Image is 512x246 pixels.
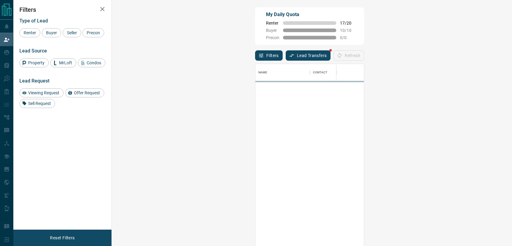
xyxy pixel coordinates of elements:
[65,30,79,35] span: Seller
[44,30,59,35] span: Buyer
[19,78,49,84] span: Lead Request
[57,60,74,65] span: MrLoft
[85,30,102,35] span: Precon
[19,99,55,108] div: Sell Request
[266,35,279,40] span: Precon
[19,48,47,54] span: Lead Source
[19,18,48,24] span: Type of Lead
[340,21,353,25] span: 17 / 20
[82,28,104,37] div: Precon
[19,58,49,67] div: Property
[266,28,279,33] span: Buyer
[78,58,105,67] div: Condos
[72,90,102,95] span: Offer Request
[310,64,358,81] div: Contact
[26,101,53,106] span: Sell Request
[19,28,40,37] div: Renter
[255,50,283,61] button: Filters
[50,58,76,67] div: MrLoft
[266,21,279,25] span: Renter
[286,50,331,61] button: Lead Transfers
[65,88,104,97] div: Offer Request
[340,28,353,33] span: 10 / 10
[19,88,64,97] div: Viewing Request
[26,90,62,95] span: Viewing Request
[22,30,38,35] span: Renter
[255,64,310,81] div: Name
[340,35,353,40] span: 0 / 0
[313,64,327,81] div: Contact
[19,6,105,13] h2: Filters
[266,11,353,18] p: My Daily Quota
[26,60,47,65] span: Property
[42,28,61,37] div: Buyer
[46,233,78,243] button: Reset Filters
[258,64,268,81] div: Name
[63,28,81,37] div: Seller
[85,60,103,65] span: Condos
